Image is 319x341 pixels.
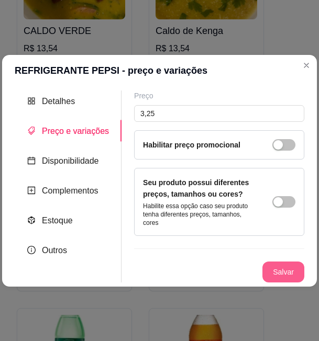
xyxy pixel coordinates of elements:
[298,57,315,74] button: Close
[42,246,67,255] span: Outros
[42,156,99,165] span: Disponibilidade
[27,216,36,224] span: code-sandbox
[143,141,240,149] label: Habilitar preço promocional
[2,55,317,86] header: REFRIGERANTE PEPSI - preço e variações
[27,127,36,135] span: tags
[42,216,73,225] span: Estoque
[27,156,36,165] span: calendar
[262,262,304,282] button: Salvar
[42,127,109,135] span: Preço e variações
[42,186,98,195] span: Complementos
[27,246,36,254] span: info-circle
[134,105,304,122] input: Ex.: R$12,99
[143,202,251,227] p: Habilite essa opção caso seu produto tenha diferentes preços, tamanhos, cores
[42,97,75,106] span: Detalhes
[143,178,249,198] label: Seu produto possui diferentes preços, tamanhos ou cores?
[134,90,304,101] div: Preço
[27,186,36,195] span: plus-square
[27,97,36,105] span: appstore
